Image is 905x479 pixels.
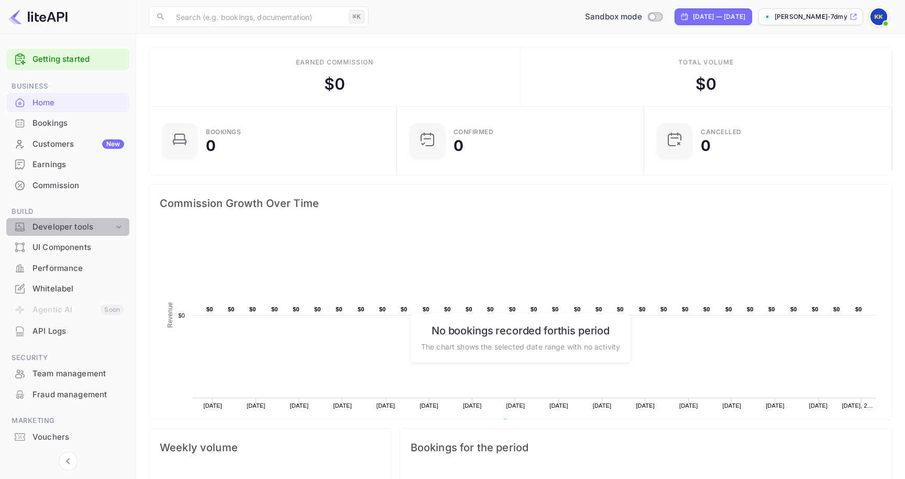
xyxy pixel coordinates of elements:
[466,306,472,312] text: $0
[228,306,235,312] text: $0
[581,11,666,23] div: Switch to Production mode
[358,306,365,312] text: $0
[678,58,734,67] div: Total volume
[696,72,716,96] div: $ 0
[6,237,129,257] a: UI Components
[170,6,345,27] input: Search (e.g. bookings, documentation)
[32,180,124,192] div: Commission
[6,427,129,447] a: Vouchers
[775,12,847,21] p: [PERSON_NAME]-7dmyq.n...
[833,306,840,312] text: $0
[206,306,213,312] text: $0
[6,93,129,113] div: Home
[6,258,129,279] div: Performance
[6,155,129,175] div: Earnings
[32,431,124,443] div: Vouchers
[167,302,174,328] text: Revenue
[206,138,216,153] div: 0
[675,8,752,25] div: Click to change the date range period
[32,117,124,129] div: Bookings
[6,81,129,92] span: Business
[6,321,129,341] a: API Logs
[411,439,881,456] span: Bookings for the period
[247,402,266,409] text: [DATE]
[8,8,68,25] img: LiteAPI logo
[6,176,129,195] a: Commission
[444,306,451,312] text: $0
[812,306,819,312] text: $0
[549,402,568,409] text: [DATE]
[723,402,742,409] text: [DATE]
[703,306,710,312] text: $0
[6,176,129,196] div: Commission
[421,341,620,352] p: The chart shows the selected date range with no activity
[701,138,711,153] div: 0
[6,279,129,299] div: Whitelabel
[855,306,862,312] text: $0
[617,306,624,312] text: $0
[160,439,380,456] span: Weekly volume
[6,385,129,404] a: Fraud management
[32,263,124,275] div: Performance
[296,58,373,67] div: Earned commission
[701,129,742,135] div: CANCELLED
[636,402,655,409] text: [DATE]
[454,129,494,135] div: Confirmed
[6,206,129,217] span: Build
[593,402,612,409] text: [DATE]
[870,8,887,25] img: Kristen Kotkas
[32,97,124,109] div: Home
[379,306,386,312] text: $0
[6,113,129,133] a: Bookings
[314,306,321,312] text: $0
[682,306,689,312] text: $0
[639,306,646,312] text: $0
[206,129,241,135] div: Bookings
[6,155,129,174] a: Earnings
[6,364,129,384] div: Team management
[401,306,407,312] text: $0
[32,325,124,338] div: API Logs
[574,306,581,312] text: $0
[509,306,516,312] text: $0
[6,134,129,154] a: CustomersNew
[178,312,185,319] text: $0
[768,306,775,312] text: $0
[32,138,124,150] div: Customers
[6,134,129,155] div: CustomersNew
[679,402,698,409] text: [DATE]
[506,402,525,409] text: [DATE]
[693,12,745,21] div: [DATE] — [DATE]
[336,306,343,312] text: $0
[377,402,395,409] text: [DATE]
[423,306,429,312] text: $0
[6,279,129,298] a: Whitelabel
[203,402,222,409] text: [DATE]
[59,452,78,471] button: Collapse navigation
[512,419,539,426] text: Revenue
[32,221,114,233] div: Developer tools
[6,237,129,258] div: UI Components
[552,306,559,312] text: $0
[333,402,352,409] text: [DATE]
[6,427,129,448] div: Vouchers
[6,93,129,112] a: Home
[32,368,124,380] div: Team management
[32,159,124,171] div: Earnings
[271,306,278,312] text: $0
[6,113,129,134] div: Bookings
[6,352,129,364] span: Security
[421,324,620,336] h6: No bookings recorded for this period
[747,306,754,312] text: $0
[32,53,124,66] a: Getting started
[6,49,129,70] div: Getting started
[324,72,345,96] div: $ 0
[660,306,667,312] text: $0
[290,402,309,409] text: [DATE]
[6,415,129,427] span: Marketing
[249,306,256,312] text: $0
[32,242,124,254] div: UI Components
[531,306,537,312] text: $0
[6,258,129,278] a: Performance
[842,402,873,409] text: [DATE], 2…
